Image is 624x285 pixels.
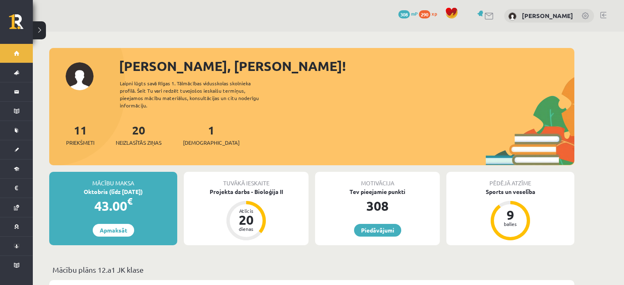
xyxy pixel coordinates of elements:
a: 308 mP [398,10,418,17]
div: Sports un veselība [446,187,574,196]
a: Piedāvājumi [354,224,401,237]
span: 290 [419,10,430,18]
div: Atlicis [234,208,258,213]
a: Projekta darbs - Bioloģija II Atlicis 20 dienas [184,187,309,242]
div: 9 [498,208,523,221]
div: Projekta darbs - Bioloģija II [184,187,309,196]
a: 1[DEMOGRAPHIC_DATA] [183,123,240,147]
div: Mācību maksa [49,172,177,187]
a: Sports un veselība 9 balles [446,187,574,242]
div: Laipni lūgts savā Rīgas 1. Tālmācības vidusskolas skolnieka profilā. Šeit Tu vari redzēt tuvojošo... [120,80,273,109]
div: [PERSON_NAME], [PERSON_NAME]! [119,56,574,76]
div: 43.00 [49,196,177,216]
span: 308 [398,10,410,18]
a: 11Priekšmeti [66,123,94,147]
div: 20 [234,213,258,226]
div: balles [498,221,523,226]
span: € [127,195,133,207]
div: Pēdējā atzīme [446,172,574,187]
a: Apmaksāt [93,224,134,237]
span: Neizlasītās ziņas [116,139,162,147]
div: 308 [315,196,440,216]
div: Oktobris (līdz [DATE]) [49,187,177,196]
span: Priekšmeti [66,139,94,147]
a: 290 xp [419,10,441,17]
p: Mācību plāns 12.a1 JK klase [53,264,571,275]
div: Tuvākā ieskaite [184,172,309,187]
div: Motivācija [315,172,440,187]
span: xp [432,10,437,17]
div: Tev pieejamie punkti [315,187,440,196]
a: [PERSON_NAME] [522,11,573,20]
a: Rīgas 1. Tālmācības vidusskola [9,14,33,35]
img: Eva Evelīna Cabule [508,12,517,21]
span: [DEMOGRAPHIC_DATA] [183,139,240,147]
a: 20Neizlasītās ziņas [116,123,162,147]
span: mP [411,10,418,17]
div: dienas [234,226,258,231]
